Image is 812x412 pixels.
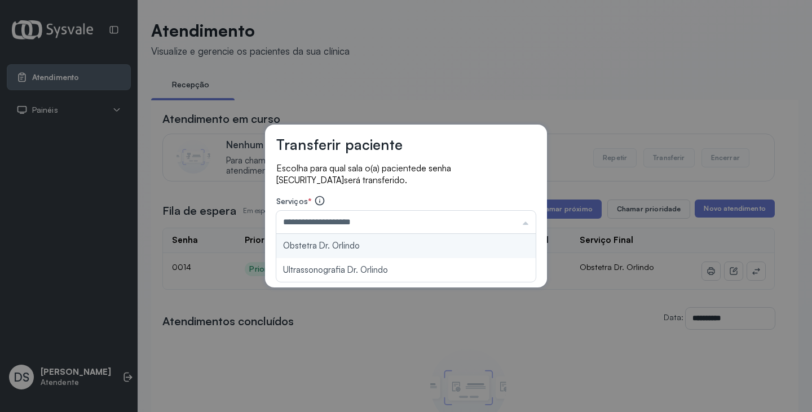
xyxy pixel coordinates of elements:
p: Escolha para qual sala o(a) paciente será transferido. [276,162,536,186]
span: de senha [SECURITY_DATA] [276,163,451,185]
li: Obstetra Dr. Orlindo [276,234,536,258]
h3: Transferir paciente [276,136,403,153]
span: Serviços [276,196,308,206]
li: Ultrassonografia Dr. Orlindo [276,258,536,282]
